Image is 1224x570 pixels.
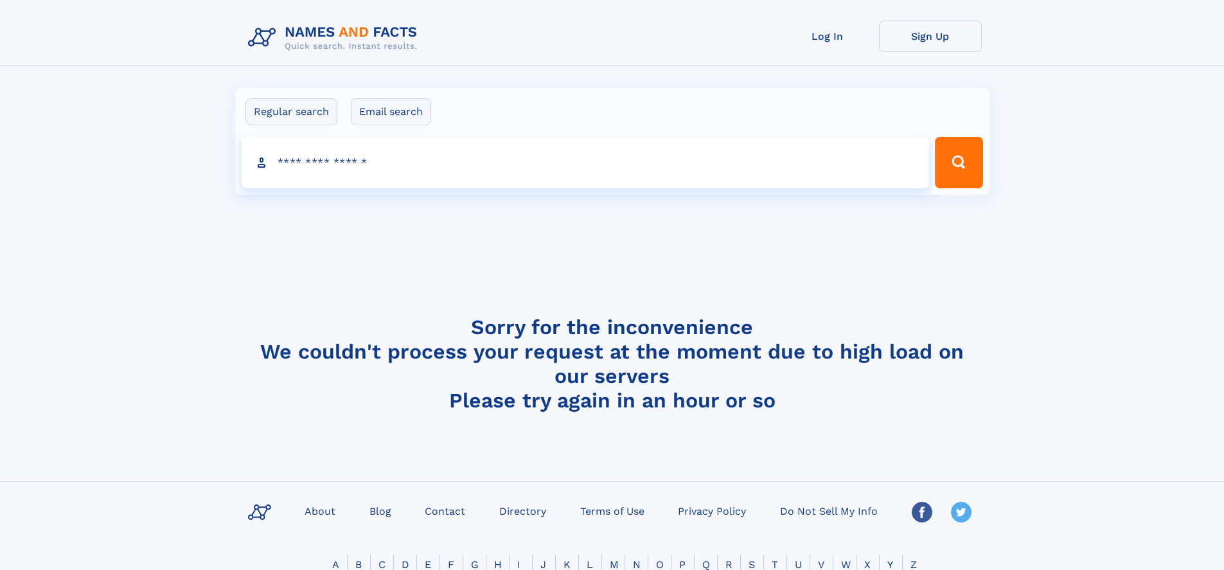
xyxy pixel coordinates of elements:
label: Regular search [245,98,337,125]
label: Email search [351,98,431,125]
a: Do Not Sell My Info [775,501,883,520]
a: About [299,501,341,520]
img: Facebook [912,502,932,522]
a: Contact [420,501,470,520]
a: Directory [494,501,551,520]
a: Sign Up [879,21,982,52]
a: Terms of Use [575,501,650,520]
h4: Sorry for the inconvenience We couldn't process your request at the moment due to high load on ou... [243,315,982,413]
button: Search Button [935,137,982,188]
img: Twitter [951,502,971,522]
a: Log In [776,21,879,52]
input: search input [242,137,930,188]
img: Logo Names and Facts [243,21,428,55]
a: Privacy Policy [673,501,751,520]
a: Blog [364,501,396,520]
